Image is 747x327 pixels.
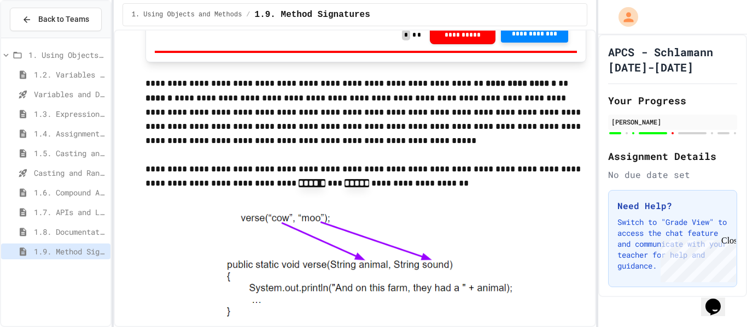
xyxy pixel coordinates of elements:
[608,93,737,108] h2: Your Progress
[608,44,737,75] h1: APCS - Schlamann [DATE]-[DATE]
[608,168,737,181] div: No due date set
[607,4,641,29] div: My Account
[656,236,736,282] iframe: chat widget
[608,148,737,164] h2: Assignment Details
[34,69,106,80] span: 1.2. Variables and Data Types
[10,8,102,31] button: Back to Teams
[34,147,106,159] span: 1.5. Casting and Ranges of Values
[38,14,89,25] span: Back to Teams
[4,4,75,69] div: Chat with us now!Close
[132,10,242,19] span: 1. Using Objects and Methods
[611,117,734,127] div: [PERSON_NAME]
[34,88,106,100] span: Variables and Data Types - Quiz
[701,283,736,316] iframe: chat widget
[255,8,370,21] span: 1.9. Method Signatures
[617,199,728,212] h3: Need Help?
[617,217,728,271] p: Switch to "Grade View" to access the chat feature and communicate with your teacher for help and ...
[34,187,106,198] span: 1.6. Compound Assignment Operators
[34,128,106,139] span: 1.4. Assignment and Input
[34,206,106,218] span: 1.7. APIs and Libraries
[34,226,106,237] span: 1.8. Documentation with Comments and Preconditions
[34,108,106,120] span: 1.3. Expressions and Output [New]
[34,167,106,179] span: Casting and Ranges of variables - Quiz
[246,10,250,19] span: /
[34,246,106,257] span: 1.9. Method Signatures
[28,49,106,61] span: 1. Using Objects and Methods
